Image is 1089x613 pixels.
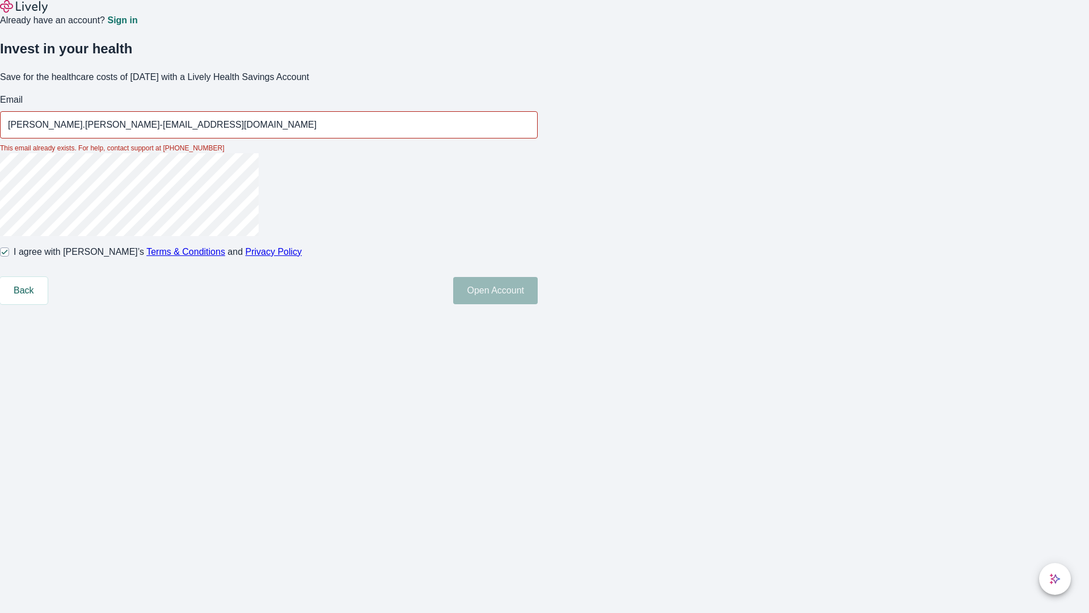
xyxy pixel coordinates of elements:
svg: Lively AI Assistant [1049,573,1061,585]
button: chat [1039,563,1071,595]
a: Sign in [107,16,137,25]
span: I agree with [PERSON_NAME]’s and [14,245,302,259]
a: Terms & Conditions [146,247,225,257]
a: Privacy Policy [246,247,302,257]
